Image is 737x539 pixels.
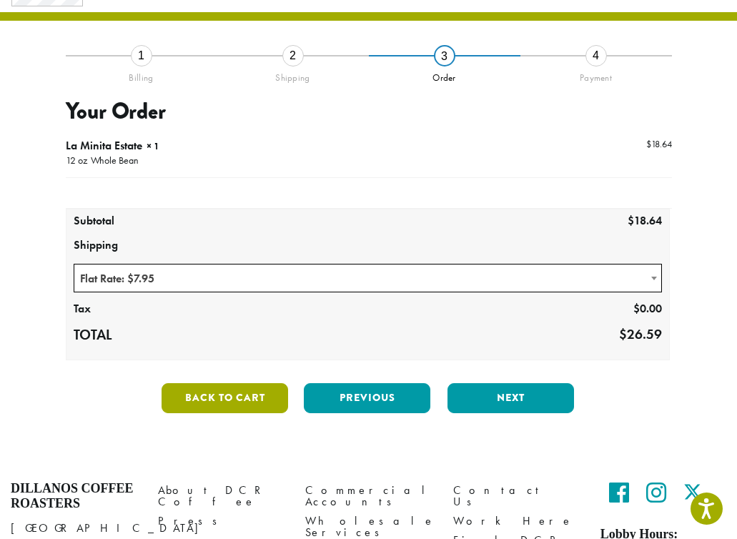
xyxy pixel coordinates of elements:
a: Contact Us [453,481,579,512]
div: 3 [434,45,455,66]
span: Flat Rate: $7.95 [74,264,662,292]
a: Commercial Accounts [305,481,431,512]
span: La Minita Estate [66,138,142,153]
div: 2 [282,45,304,66]
div: Shipping [217,66,369,84]
a: Work Here [453,512,579,531]
bdi: 18.64 [628,213,662,228]
h4: Dillanos Coffee Roasters [11,481,137,512]
button: Previous [304,383,430,413]
a: About DCR Coffee [158,481,284,512]
p: 12 oz [66,154,87,169]
a: Press [158,512,284,531]
h3: Your Order [66,98,672,125]
button: Back to cart [162,383,288,413]
span: $ [633,301,640,316]
bdi: 26.59 [619,325,662,343]
th: Shipping [66,234,670,258]
span: $ [628,213,634,228]
th: Tax [66,297,187,322]
span: $ [646,138,651,150]
bdi: 18.64 [646,138,672,150]
th: Total [66,322,187,349]
bdi: 0.00 [633,301,662,316]
strong: × 1 [147,139,159,152]
p: Whole Bean [87,154,139,169]
div: Billing [66,66,217,84]
div: Order [369,66,520,84]
th: Subtotal [66,209,187,234]
div: Payment [520,66,672,84]
div: 4 [585,45,607,66]
span: $ [619,325,627,343]
div: 1 [131,45,152,66]
button: Next [447,383,574,413]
